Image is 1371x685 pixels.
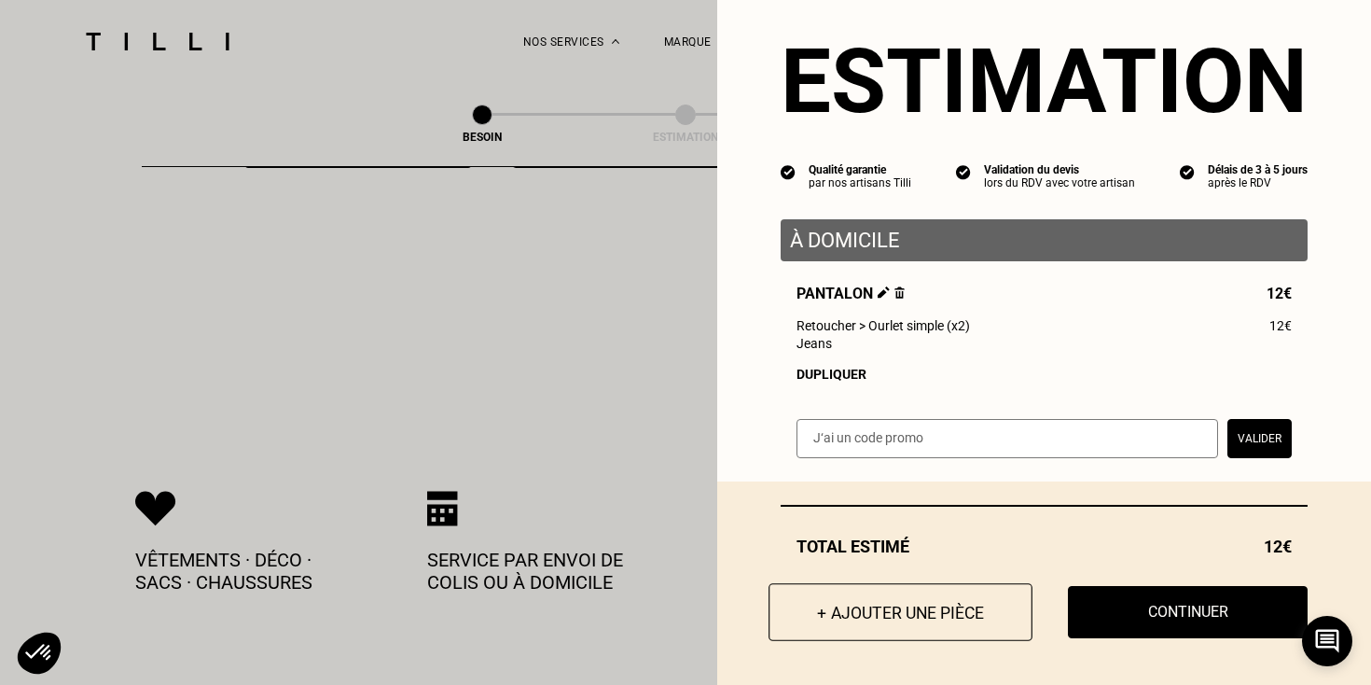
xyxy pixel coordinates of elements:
[809,176,911,189] div: par nos artisans Tilli
[1269,318,1292,333] span: 12€
[769,583,1032,641] button: + Ajouter une pièce
[796,336,832,351] span: Jeans
[878,287,890,299] img: Éditer
[1267,285,1292,302] span: 12€
[796,318,970,333] span: Retoucher > Ourlet simple (x2)
[781,29,1308,133] section: Estimation
[809,163,911,176] div: Qualité garantie
[984,176,1135,189] div: lors du RDV avec votre artisan
[984,163,1135,176] div: Validation du devis
[781,537,1308,556] div: Total estimé
[1264,537,1292,556] span: 12€
[956,163,971,180] img: icon list info
[1068,586,1308,638] button: Continuer
[1208,176,1308,189] div: après le RDV
[796,285,905,302] span: Pantalon
[796,367,1292,382] div: Dupliquer
[1208,163,1308,176] div: Délais de 3 à 5 jours
[1227,419,1292,458] button: Valider
[894,287,905,299] img: Supprimer
[1180,163,1195,180] img: icon list info
[790,229,1298,252] p: À domicile
[796,419,1218,458] input: J‘ai un code promo
[781,163,796,180] img: icon list info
